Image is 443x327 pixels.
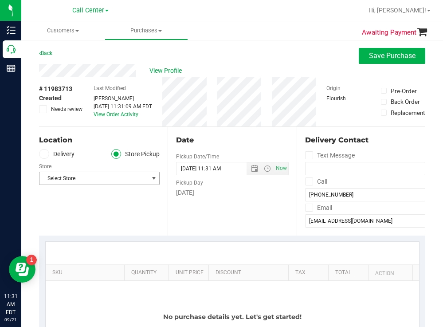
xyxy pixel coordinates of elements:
label: Last Modified [94,84,126,92]
input: Format: (999) 999-9999 [305,188,425,201]
span: Call Center [72,7,104,14]
span: Purchases [105,27,188,35]
span: Select Store [39,172,148,185]
a: Customers [21,21,105,40]
iframe: Resource center unread badge [26,255,37,265]
input: Format: (999) 999-9999 [305,162,425,175]
button: Save Purchase [359,48,425,64]
span: Hi, [PERSON_NAME]! [369,7,426,14]
label: Pickup Date/Time [176,153,219,161]
div: Flourish [326,95,371,102]
a: Unit Price [176,269,205,276]
p: 11:31 AM EDT [4,292,17,316]
label: Call [305,175,327,188]
span: select [148,172,159,185]
a: Purchases [105,21,188,40]
label: Delivery [39,149,74,159]
label: Text Message [305,149,355,162]
p: 09/21 [4,316,17,323]
label: Pickup Day [176,179,203,187]
inline-svg: Call Center [7,45,16,54]
a: SKU [52,269,121,276]
inline-svg: Inventory [7,26,16,35]
label: Origin [326,84,341,92]
div: [DATE] [176,188,288,197]
label: Store [39,162,51,170]
iframe: Resource center [9,256,35,283]
span: Open the date view [247,165,262,172]
a: Total [335,269,365,276]
div: Delivery Contact [305,135,425,146]
span: Created [39,94,62,103]
div: Back Order [391,97,420,106]
div: Date [176,135,288,146]
a: Back [39,50,52,56]
span: Save Purchase [369,51,416,60]
label: Store Pickup [111,149,160,159]
span: Set Current date [274,162,289,175]
span: Open the time view [259,165,274,172]
span: View Profile [149,66,185,75]
div: Replacement [391,108,425,117]
span: Needs review [51,105,82,113]
a: Tax [295,269,325,276]
span: Awaiting Payment [362,28,416,38]
label: Email [305,201,332,214]
th: Action [368,265,412,281]
inline-svg: Reports [7,64,16,73]
a: Discount [216,269,285,276]
div: Pre-Order [391,87,417,95]
a: Quantity [131,269,165,276]
a: View Order Activity [94,111,138,118]
div: [DATE] 11:31:09 AM EDT [94,102,152,110]
div: Location [39,135,160,146]
div: [PERSON_NAME] [94,95,152,102]
span: # 11983713 [39,84,72,94]
span: Customers [21,27,105,35]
